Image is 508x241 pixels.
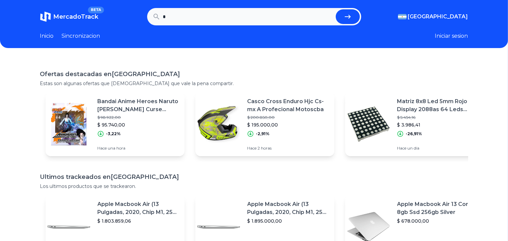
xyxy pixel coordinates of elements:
[40,11,51,22] img: MercadoTrack
[195,92,334,156] a: Featured imageCasco Cross Enduro Hjc Cs-mx A Profecional Motoscba$ 200.850,00$ 195.000,00-2,91%Ha...
[98,146,179,151] p: Hace una hora
[408,13,468,21] span: [GEOGRAPHIC_DATA]
[397,200,479,216] p: Apple Macbook Air 13 Core I5 8gb Ssd 256gb Silver
[40,183,468,190] p: Los ultimos productos que se trackearon.
[398,13,468,21] button: [GEOGRAPHIC_DATA]
[397,97,479,113] p: Matriz 8x8 Led 5mm Rojo Display 2088as 64 Leds Nubbeo
[98,218,179,224] p: $ 1.803.859,06
[435,32,468,40] button: Iniciar sesion
[98,97,179,113] p: Bandai Anime Heroes Naruto [PERSON_NAME] Curse [PERSON_NAME]
[398,14,407,19] img: Argentina
[98,115,179,120] p: $ 98.922,00
[247,146,329,151] p: Hace 2 horas
[397,218,479,224] p: $ 678.000,00
[406,131,422,137] p: -26,91%
[40,69,468,79] h1: Ofertas destacadas en [GEOGRAPHIC_DATA]
[247,97,329,113] p: Casco Cross Enduro Hjc Cs-mx A Profecional Motoscba
[397,146,479,151] p: Hace un día
[397,115,479,120] p: $ 5.454,16
[256,131,270,137] p: -2,91%
[106,131,121,137] p: -3,22%
[247,200,329,216] p: Apple Macbook Air (13 Pulgadas, 2020, Chip M1, 256 Gb De Ssd, 8 Gb De Ram) - Plata
[40,80,468,87] p: Estas son algunas ofertas que [DEMOGRAPHIC_DATA] que vale la pena compartir.
[195,101,242,148] img: Featured image
[45,92,185,156] a: Featured imageBandai Anime Heroes Naruto [PERSON_NAME] Curse [PERSON_NAME]$ 98.922,00$ 95.740,00-...
[345,101,392,148] img: Featured image
[54,13,99,20] span: MercadoTrack
[247,218,329,224] p: $ 1.895.000,00
[98,122,179,128] p: $ 95.740,00
[247,122,329,128] p: $ 195.000,00
[88,7,104,13] span: BETA
[62,32,100,40] a: Sincronizacion
[40,11,99,22] a: MercadoTrackBETA
[40,32,54,40] a: Inicio
[45,101,92,148] img: Featured image
[397,122,479,128] p: $ 3.986,41
[98,200,179,216] p: Apple Macbook Air (13 Pulgadas, 2020, Chip M1, 256 Gb De Ssd, 8 Gb De Ram) - Plata
[247,115,329,120] p: $ 200.850,00
[345,92,484,156] a: Featured imageMatriz 8x8 Led 5mm Rojo Display 2088as 64 Leds Nubbeo$ 5.454,16$ 3.986,41-26,91%Hac...
[40,172,468,182] h1: Ultimos trackeados en [GEOGRAPHIC_DATA]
